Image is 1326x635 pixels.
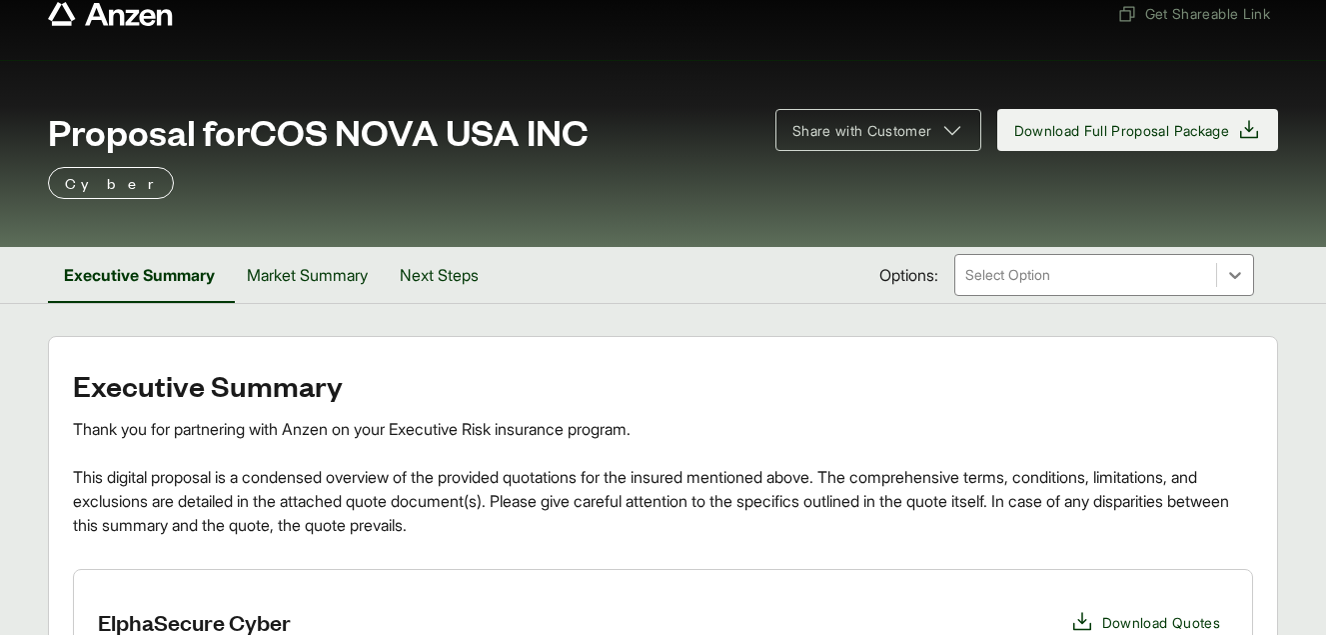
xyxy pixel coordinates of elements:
h2: Executive Summary [73,369,1253,401]
button: Next Steps [384,247,495,303]
div: Thank you for partnering with Anzen on your Executive Risk insurance program. This digital propos... [73,417,1253,537]
span: Share with Customer [792,120,932,141]
span: Get Shareable Link [1117,3,1270,24]
button: Market Summary [231,247,384,303]
span: Options: [879,263,938,287]
span: Download Quotes [1102,612,1220,633]
button: Download Full Proposal Package [997,109,1279,151]
button: Executive Summary [48,247,231,303]
span: Download Full Proposal Package [1014,120,1230,141]
button: Share with Customer [775,109,981,151]
p: Cyber [65,171,157,195]
a: Anzen website [48,2,173,26]
span: Proposal for COS NOVA USA INC [48,111,589,151]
